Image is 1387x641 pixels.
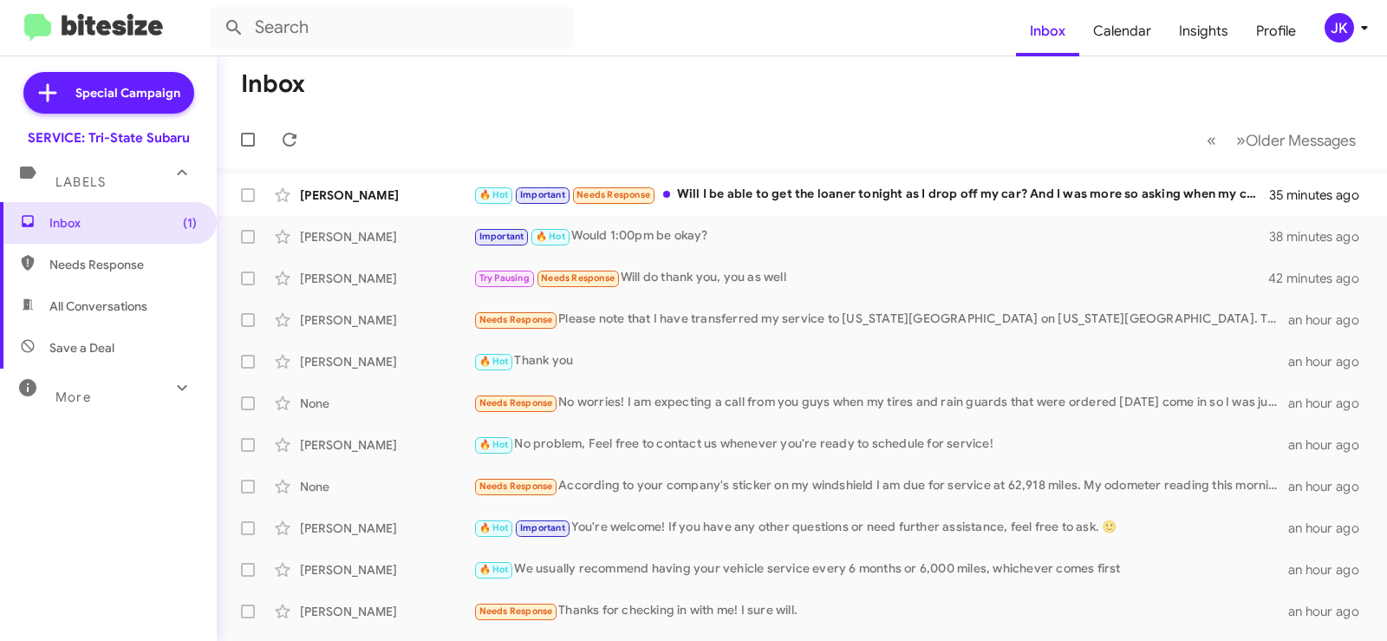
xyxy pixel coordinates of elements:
div: Thanks for checking in with me! I sure will. [473,601,1288,621]
span: Needs Response [49,256,197,273]
div: an hour ago [1288,478,1373,495]
span: More [55,389,91,405]
div: an hour ago [1288,353,1373,370]
span: 🔥 Hot [479,522,509,533]
div: 35 minutes ago [1269,186,1373,204]
input: Search [210,7,574,49]
span: Important [479,231,524,242]
div: [PERSON_NAME] [300,436,473,454]
span: 🔥 Hot [536,231,565,242]
div: an hour ago [1288,520,1373,537]
div: [PERSON_NAME] [300,228,473,245]
span: Labels [55,174,106,190]
span: 🔥 Hot [479,564,509,575]
div: None [300,395,473,412]
div: [PERSON_NAME] [300,311,473,329]
div: Will I be able to get the loaner tonight as I drop off my car? And I was more so asking when my c... [473,185,1269,205]
div: We usually recommend having your vehicle service every 6 months or 6,000 miles, whichever comes f... [473,559,1288,579]
div: Would 1:00pm be okay? [473,226,1269,246]
span: Needs Response [479,481,553,492]
div: Please note that I have transferred my service to [US_STATE][GEOGRAPHIC_DATA] on [US_STATE][GEOGR... [473,310,1288,330]
a: Insights [1165,6,1242,56]
a: Special Campaign [23,72,194,114]
h1: Inbox [241,70,305,98]
div: an hour ago [1288,395,1373,412]
div: [PERSON_NAME] [300,520,473,537]
span: Needs Response [541,272,615,284]
a: Inbox [1016,6,1079,56]
span: 🔥 Hot [479,439,509,450]
div: [PERSON_NAME] [300,270,473,287]
span: » [1236,129,1246,151]
span: 🔥 Hot [479,189,509,200]
span: All Conversations [49,298,147,315]
nav: Page navigation example [1197,122,1366,158]
span: Important [520,189,565,200]
span: Older Messages [1246,131,1356,150]
span: Needs Response [479,314,553,325]
div: 42 minutes ago [1269,270,1373,287]
div: Thank you [473,351,1288,371]
div: No problem, Feel free to contact us whenever you're ready to schedule for service! [473,435,1288,455]
div: [PERSON_NAME] [300,353,473,370]
span: Needs Response [479,605,553,617]
span: Needs Response [479,397,553,409]
span: 🔥 Hot [479,356,509,367]
div: No worries! I am expecting a call from you guys when my tires and rain guards that were ordered [... [473,393,1288,413]
div: None [300,478,473,495]
a: Calendar [1079,6,1165,56]
span: Try Pausing [479,272,530,284]
span: Inbox [49,214,197,232]
div: Will do thank you, you as well [473,268,1269,288]
span: « [1207,129,1216,151]
button: Next [1226,122,1366,158]
div: an hour ago [1288,561,1373,579]
span: Special Campaign [75,84,180,101]
div: [PERSON_NAME] [300,186,473,204]
div: SERVICE: Tri-State Subaru [28,129,190,147]
div: You're welcome! If you have any other questions or need further assistance, feel free to ask. 🙂 [473,518,1288,538]
a: Profile [1242,6,1310,56]
button: JK [1310,13,1368,43]
div: JK [1325,13,1354,43]
div: [PERSON_NAME] [300,603,473,620]
span: Save a Deal [49,339,114,356]
div: [PERSON_NAME] [300,561,473,579]
div: an hour ago [1288,436,1373,454]
div: 38 minutes ago [1269,228,1373,245]
span: Important [520,522,565,533]
div: According to your company's sticker on my windshield I am due for service at 62,918 miles. My odo... [473,476,1288,496]
div: an hour ago [1288,311,1373,329]
div: an hour ago [1288,603,1373,620]
button: Previous [1196,122,1227,158]
span: Needs Response [576,189,650,200]
span: (1) [183,214,197,232]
